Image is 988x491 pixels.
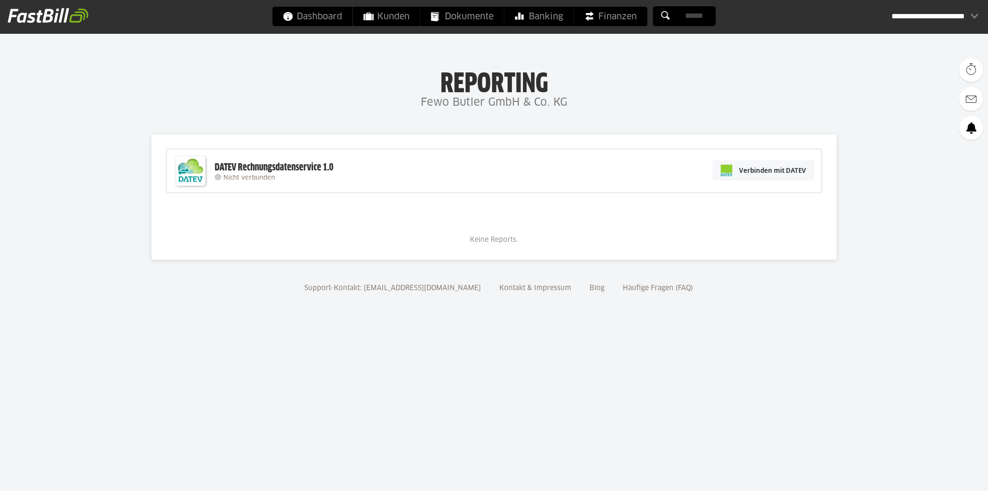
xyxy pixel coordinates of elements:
[505,7,574,26] a: Banking
[721,165,732,176] img: pi-datev-logo-farbig-24.svg
[713,160,814,181] a: Verbinden mit DATEV
[353,7,420,26] a: Kunden
[301,285,484,292] a: Support-Kontakt: [EMAIL_ADDRESS][DOMAIN_NAME]
[171,152,210,190] img: DATEV-Datenservice Logo
[215,161,333,174] div: DATEV Rechnungsdatenservice 1.0
[496,285,575,292] a: Kontakt & Impressum
[739,166,806,175] span: Verbinden mit DATEV
[223,175,275,181] span: Nicht verbunden
[914,462,978,486] iframe: Öffnet ein Widget, in dem Sie weitere Informationen finden
[515,7,563,26] span: Banking
[273,7,353,26] a: Dashboard
[421,7,504,26] a: Dokumente
[431,7,494,26] span: Dokumente
[283,7,342,26] span: Dashboard
[8,8,88,23] img: fastbill_logo_white.png
[96,68,892,93] h1: Reporting
[470,237,518,243] span: Keine Reports.
[574,7,647,26] a: Finanzen
[364,7,410,26] span: Kunden
[586,285,608,292] a: Blog
[585,7,637,26] span: Finanzen
[619,285,697,292] a: Häufige Fragen (FAQ)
